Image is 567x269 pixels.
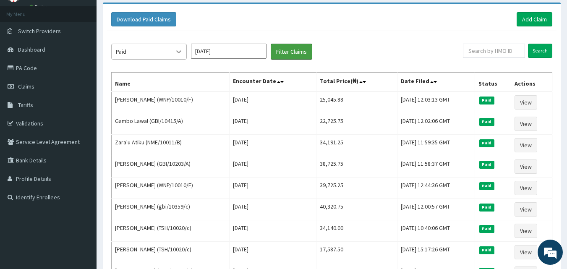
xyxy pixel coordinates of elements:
[479,118,494,125] span: Paid
[112,220,230,242] td: [PERSON_NAME] (TSH/10020/c)
[479,161,494,168] span: Paid
[112,73,230,92] th: Name
[18,27,61,35] span: Switch Providers
[515,245,537,259] a: View
[528,44,552,58] input: Search
[515,138,537,152] a: View
[18,101,33,109] span: Tariffs
[397,220,475,242] td: [DATE] 10:40:06 GMT
[112,242,230,263] td: [PERSON_NAME] (TSH/10020/c)
[229,113,316,135] td: [DATE]
[515,224,537,238] a: View
[517,12,552,26] a: Add Claim
[112,156,230,178] td: [PERSON_NAME] (GBI/10203/A)
[316,135,397,156] td: 34,191.25
[479,225,494,232] span: Paid
[112,178,230,199] td: [PERSON_NAME] (WNP/10010/E)
[515,95,537,110] a: View
[479,139,494,147] span: Paid
[29,4,50,10] a: Online
[16,42,34,63] img: d_794563401_company_1708531726252_794563401
[479,246,494,254] span: Paid
[515,202,537,217] a: View
[229,156,316,178] td: [DATE]
[229,178,316,199] td: [DATE]
[316,199,397,220] td: 40,320.75
[229,242,316,263] td: [DATE]
[229,220,316,242] td: [DATE]
[229,91,316,113] td: [DATE]
[112,135,230,156] td: Zara'u Atiku (NME/10011/B)
[316,156,397,178] td: 38,725.75
[18,83,34,90] span: Claims
[316,178,397,199] td: 39,725.25
[463,44,525,58] input: Search by HMO ID
[479,182,494,190] span: Paid
[511,73,552,92] th: Actions
[44,47,141,58] div: Chat with us now
[515,181,537,195] a: View
[229,73,316,92] th: Encounter Date
[112,113,230,135] td: Gambo Lawal (GBI/10415/A)
[316,220,397,242] td: 34,140.00
[316,73,397,92] th: Total Price(₦)
[49,81,116,166] span: We're online!
[397,91,475,113] td: [DATE] 12:03:13 GMT
[111,12,176,26] button: Download Paid Claims
[479,97,494,104] span: Paid
[229,199,316,220] td: [DATE]
[316,113,397,135] td: 22,725.75
[316,242,397,263] td: 17,587.50
[479,204,494,211] span: Paid
[397,199,475,220] td: [DATE] 12:00:57 GMT
[271,44,312,60] button: Filter Claims
[475,73,511,92] th: Status
[4,180,160,209] textarea: Type your message and hit 'Enter'
[191,44,267,59] input: Select Month and Year
[397,156,475,178] td: [DATE] 11:58:37 GMT
[18,46,45,53] span: Dashboard
[397,113,475,135] td: [DATE] 12:02:06 GMT
[316,91,397,113] td: 25,045.88
[515,117,537,131] a: View
[397,73,475,92] th: Date Filed
[397,135,475,156] td: [DATE] 11:59:35 GMT
[229,135,316,156] td: [DATE]
[138,4,158,24] div: Minimize live chat window
[112,199,230,220] td: [PERSON_NAME] (gbi/10359/c)
[397,242,475,263] td: [DATE] 15:17:26 GMT
[397,178,475,199] td: [DATE] 12:44:36 GMT
[112,91,230,113] td: [PERSON_NAME] (WNP/10010/F)
[515,159,537,174] a: View
[116,47,126,56] div: Paid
